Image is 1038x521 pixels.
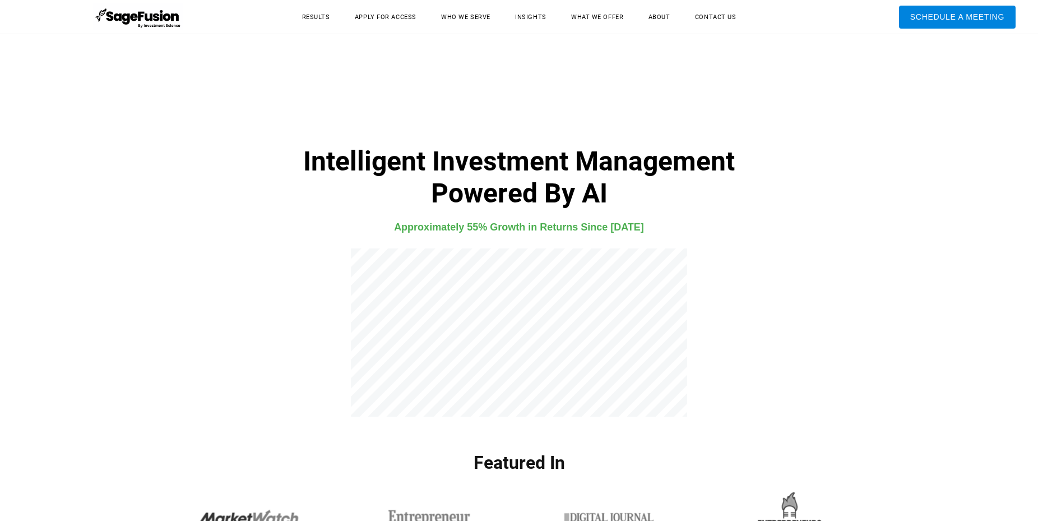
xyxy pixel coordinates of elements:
h1: Intelligent Investment Management [159,145,879,209]
a: About [637,8,682,26]
a: Schedule A Meeting [899,6,1016,29]
a: Who We Serve [430,8,502,26]
a: Results [291,8,341,26]
b: Powered By AI [431,177,608,209]
a: What We Offer [560,8,634,26]
a: Insights [504,8,557,26]
h1: Featured In [159,452,879,490]
h4: Approximately 55% Growth in Returns Since [DATE] [159,219,879,236]
a: Apply for Access [344,8,428,26]
img: SageFusion | Intelligent Investment Management [93,3,183,31]
a: Contact Us [684,8,748,26]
